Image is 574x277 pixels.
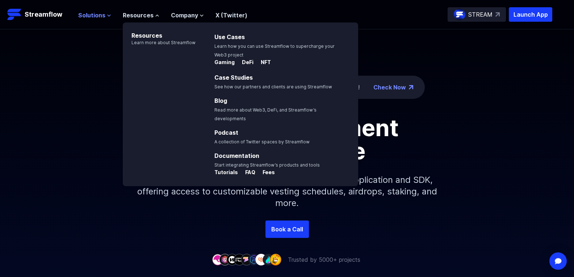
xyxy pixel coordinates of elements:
a: NFT [255,59,271,67]
p: Learn more about Streamflow [123,40,196,46]
span: Learn how you can use Streamflow to supercharge your Web3 project [214,43,335,58]
p: Tutorials [214,169,238,176]
span: Read more about Web3, DeFi, and Streamflow’s developments [214,107,317,121]
span: A collection of Twitter spaces by Streamflow [214,139,310,144]
button: Resources [123,11,159,20]
a: Use Cases [214,33,245,41]
span: Start integrating Streamflow’s products and tools [214,162,320,168]
a: Check Now [373,83,406,92]
a: Streamflow [7,7,71,22]
a: DeFi [236,59,255,67]
p: Simplify your token distribution with Streamflow's Application and SDK, offering access to custom... [131,163,443,221]
a: Book a Call [265,221,309,238]
a: Blog [214,97,227,104]
p: Gaming [214,59,235,66]
img: company-5 [241,254,252,265]
img: company-7 [255,254,267,265]
a: Tutorials [214,169,239,177]
p: DeFi [236,59,254,66]
img: company-6 [248,254,260,265]
img: top-right-arrow.svg [495,12,500,17]
button: Launch App [509,7,552,22]
img: company-1 [212,254,223,265]
p: Trusted by 5000+ projects [288,255,360,264]
img: company-2 [219,254,231,265]
span: See how our partners and clients are using Streamflow [214,84,332,89]
img: company-3 [226,254,238,265]
img: company-4 [234,254,245,265]
p: Streamflow [25,9,62,20]
p: Fees [257,169,275,176]
button: Company [171,11,204,20]
a: Gaming [214,59,236,67]
p: Resources [123,22,196,40]
a: Podcast [214,129,238,136]
a: STREAM [448,7,506,22]
button: Solutions [78,11,111,20]
a: Documentation [214,152,259,159]
a: FAQ [239,169,257,177]
img: top-right-arrow.png [409,85,413,89]
img: streamflow-logo-circle.png [454,9,465,20]
p: STREAM [468,10,493,19]
span: Resources [123,11,154,20]
a: Case Studies [214,74,253,81]
a: Fees [257,169,275,177]
img: company-8 [263,254,274,265]
p: FAQ [239,169,255,176]
img: Streamflow Logo [7,7,22,22]
span: Company [171,11,198,20]
p: NFT [255,59,271,66]
img: company-9 [270,254,281,265]
span: Solutions [78,11,105,20]
div: Open Intercom Messenger [549,252,567,270]
a: X (Twitter) [215,12,247,19]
